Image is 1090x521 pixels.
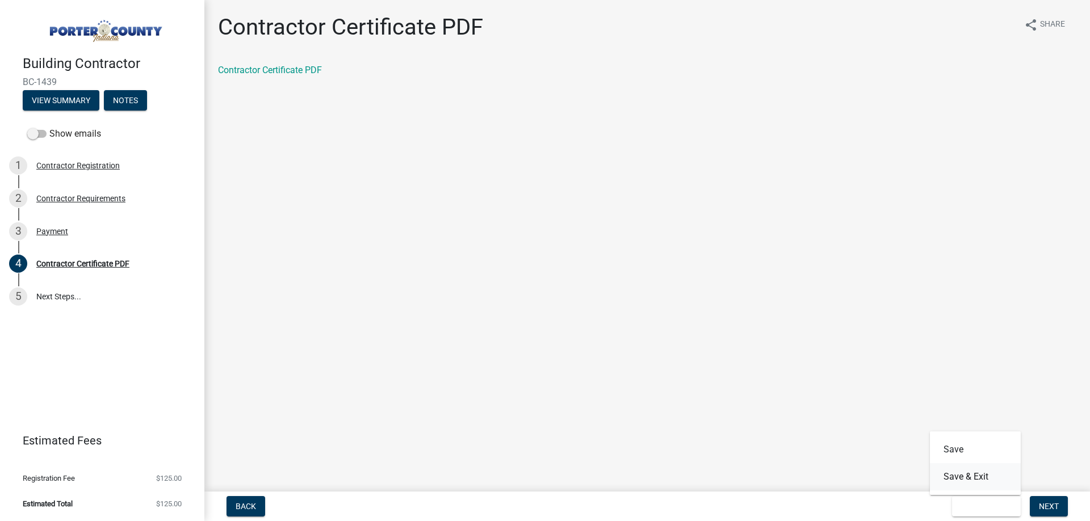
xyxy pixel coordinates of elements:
wm-modal-confirm: Summary [23,96,99,105]
span: Back [236,502,256,511]
div: 4 [9,255,27,273]
button: Notes [104,90,147,111]
img: Porter County, Indiana [23,12,186,44]
div: Payment [36,227,68,235]
span: Registration Fee [23,475,75,482]
span: BC-1439 [23,77,182,87]
button: Save & Exit [952,496,1021,516]
div: 3 [9,222,27,240]
button: Back [227,496,265,516]
span: Estimated Total [23,500,73,507]
div: 2 [9,189,27,207]
button: Next [1030,496,1068,516]
a: Estimated Fees [9,429,186,452]
span: Save & Exit [961,502,1005,511]
div: Save & Exit [930,431,1021,495]
button: View Summary [23,90,99,111]
i: share [1024,18,1038,32]
label: Show emails [27,127,101,141]
span: Share [1040,18,1065,32]
span: $125.00 [156,475,182,482]
h4: Building Contractor [23,56,195,72]
button: shareShare [1015,14,1074,36]
div: Contractor Requirements [36,194,125,202]
div: Contractor Certificate PDF [36,260,129,268]
span: Next [1039,502,1059,511]
button: Save [930,436,1021,463]
a: Contractor Certificate PDF [218,65,322,75]
div: 1 [9,156,27,175]
wm-modal-confirm: Notes [104,96,147,105]
button: Save & Exit [930,463,1021,490]
div: 5 [9,287,27,306]
div: Contractor Registration [36,162,120,170]
h1: Contractor Certificate PDF [218,14,483,41]
span: $125.00 [156,500,182,507]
